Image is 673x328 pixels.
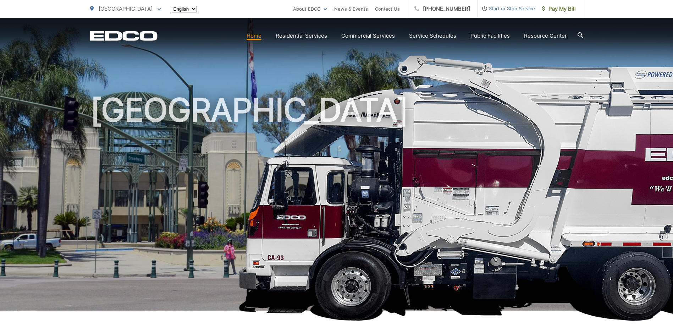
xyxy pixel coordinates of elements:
a: About EDCO [293,5,327,13]
select: Select a language [172,6,197,12]
a: Home [247,32,261,40]
span: Pay My Bill [542,5,576,13]
a: Residential Services [276,32,327,40]
h1: [GEOGRAPHIC_DATA] [90,92,583,317]
a: Public Facilities [470,32,510,40]
a: EDCD logo. Return to the homepage. [90,31,158,41]
a: Service Schedules [409,32,456,40]
a: News & Events [334,5,368,13]
span: [GEOGRAPHIC_DATA] [99,5,153,12]
a: Resource Center [524,32,567,40]
a: Contact Us [375,5,400,13]
a: Commercial Services [341,32,395,40]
